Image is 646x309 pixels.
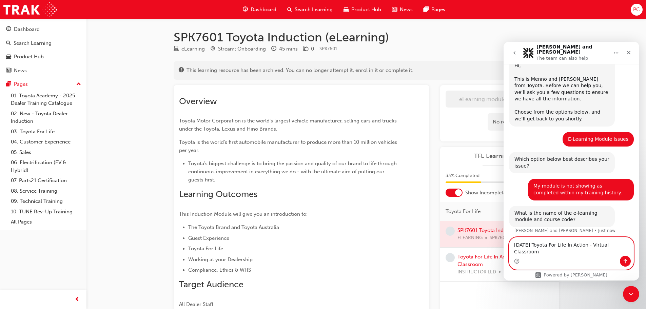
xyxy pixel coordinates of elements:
span: Toyota For Life [446,208,481,215]
div: News [14,67,27,75]
span: Learning Outcomes [179,189,257,199]
span: Search Learning [295,6,333,14]
a: Search Learning [3,37,84,50]
span: pages-icon [6,81,11,88]
span: clock-icon [271,46,276,52]
span: Pages [431,6,445,14]
div: Stream: Onboarding [218,45,266,53]
button: eLearning module not available [446,91,553,108]
a: News [3,64,84,77]
button: Pages [3,78,84,91]
span: Toyota Motor Corporation is the world's largest vehicle manufacturer, selling cars and trucks und... [179,118,398,132]
a: search-iconSearch Learning [282,3,338,17]
div: Price [303,45,314,53]
span: 33 % Completed [446,172,479,180]
a: 09. Technical Training [8,196,84,207]
iframe: Intercom live chat [504,42,639,281]
a: 01. Toyota Academy - 2025 Dealer Training Catalogue [8,91,84,109]
a: guage-iconDashboard [237,3,282,17]
span: car-icon [6,54,11,60]
span: TFLIAVC [503,268,521,276]
a: Toyota For Life In Action - Virtual Classroom [457,254,535,268]
div: Product Hub [14,53,44,61]
span: News [400,6,413,14]
span: Working at your Dealership [188,256,253,263]
a: All Pages [8,217,84,227]
span: Overview [179,96,217,107]
a: TFL Learning Plan [446,152,553,160]
span: Toyota is the world's first automobile manufacturer to produce more than 10 million vehicles per ... [179,139,398,153]
div: Type [174,45,205,53]
a: 10. TUNE Rev-Up Training [8,207,84,217]
span: Guest Experience [188,235,229,241]
a: news-iconNews [387,3,418,17]
span: learningRecordVerb_NONE-icon [446,253,455,262]
span: Dashboard [251,6,276,14]
span: Show Incomplete Only [465,189,518,197]
span: Compliance, Ethics & WHS [188,267,251,273]
div: No recorded learning [488,113,548,131]
h1: SPK7601 Toyota Induction (eLearning) [174,30,559,45]
div: eLearning [181,45,205,53]
div: Dashboard [14,25,40,33]
span: Toyota For Life [188,246,223,252]
span: search-icon [287,5,292,14]
span: INSTRUCTOR LED [457,268,496,276]
a: pages-iconPages [418,3,451,17]
div: 0 [311,45,314,53]
span: target-icon [210,46,215,52]
button: DashboardSearch LearningProduct HubNews [3,22,84,78]
span: learningResourceType_ELEARNING-icon [174,46,179,52]
span: exclaim-icon [179,67,184,74]
span: news-icon [392,5,397,14]
a: Product Hub [3,51,84,63]
span: Learning resource code [319,46,337,52]
img: Trak [3,2,57,17]
div: Pages [14,80,28,88]
span: guage-icon [243,5,248,14]
span: Target Audience [179,279,243,290]
span: PC [633,6,640,14]
div: Stream [210,45,266,53]
span: up-icon [76,80,81,89]
a: 05. Sales [8,147,84,158]
a: 02. New - Toyota Dealer Induction [8,109,84,127]
span: prev-icon [75,295,80,304]
div: Search Learning [14,39,52,47]
span: Toyota's biggest challenge is to bring the passion and quality of our brand to life through conti... [188,160,398,183]
div: 45 mins [279,45,298,53]
span: money-icon [303,46,308,52]
span: This learning resource has been archived. You can no longer attempt it, enrol in it or complete it. [187,66,413,74]
a: 08. Service Training [8,186,84,196]
a: car-iconProduct Hub [338,3,387,17]
a: 03. Toyota For Life [8,127,84,137]
span: search-icon [6,40,11,46]
span: car-icon [344,5,349,14]
span: All Dealer Staff [179,301,213,307]
span: The Toyota Brand and Toyota Australia [188,224,279,230]
a: 07. Parts21 Certification [8,175,84,186]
